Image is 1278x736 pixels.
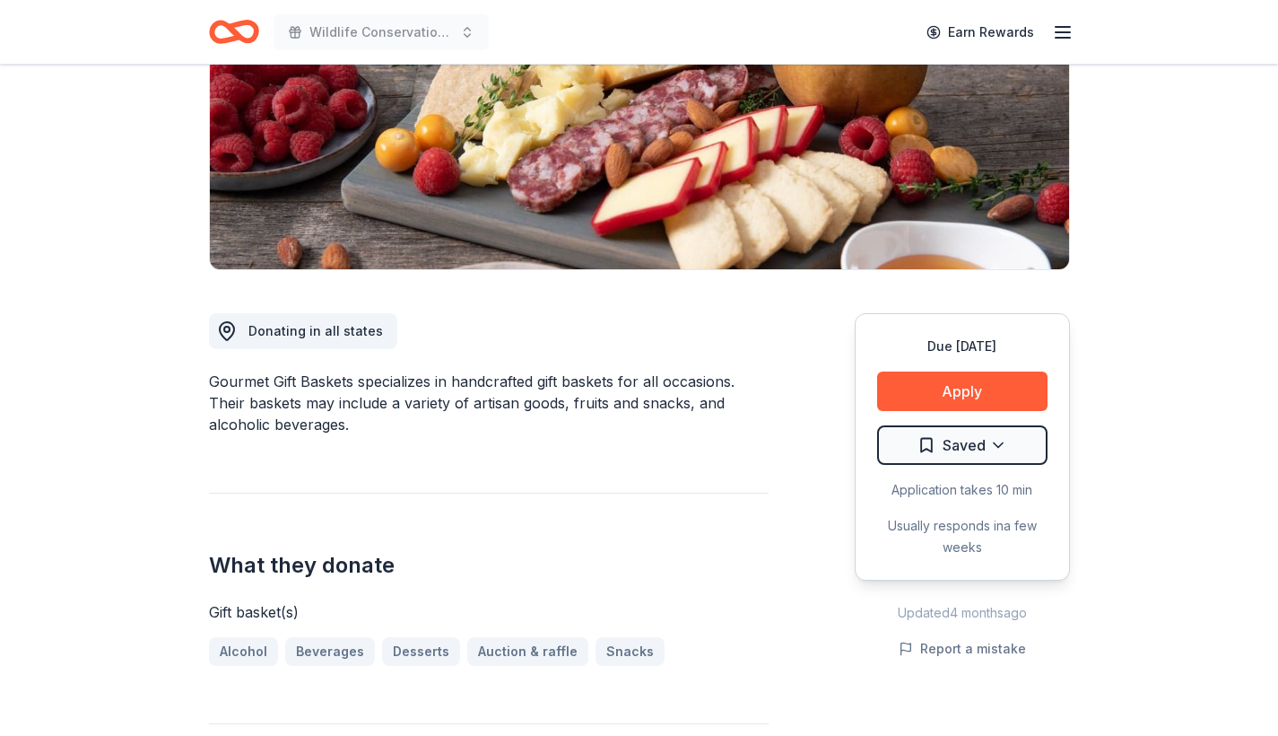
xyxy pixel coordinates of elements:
[467,637,588,666] a: Auction & raffle
[209,637,278,666] a: Alcohol
[248,323,383,338] span: Donating in all states
[596,637,665,666] a: Snacks
[309,22,453,43] span: Wildlife Conservation Event in [GEOGRAPHIC_DATA]
[877,372,1048,411] button: Apply
[877,479,1048,501] div: Application takes 10 min
[209,601,769,623] div: Gift basket(s)
[285,637,375,666] a: Beverages
[943,434,986,457] span: Saved
[274,14,489,50] button: Wildlife Conservation Event in [GEOGRAPHIC_DATA]
[877,515,1048,558] div: Usually responds in a few weeks
[877,425,1048,465] button: Saved
[916,16,1045,48] a: Earn Rewards
[209,551,769,580] h2: What they donate
[382,637,460,666] a: Desserts
[899,638,1026,660] button: Report a mistake
[877,336,1048,357] div: Due [DATE]
[855,602,1070,624] div: Updated 4 months ago
[209,11,259,53] a: Home
[209,371,769,435] div: Gourmet Gift Baskets specializes in handcrafted gift baskets for all occasions. Their baskets may...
